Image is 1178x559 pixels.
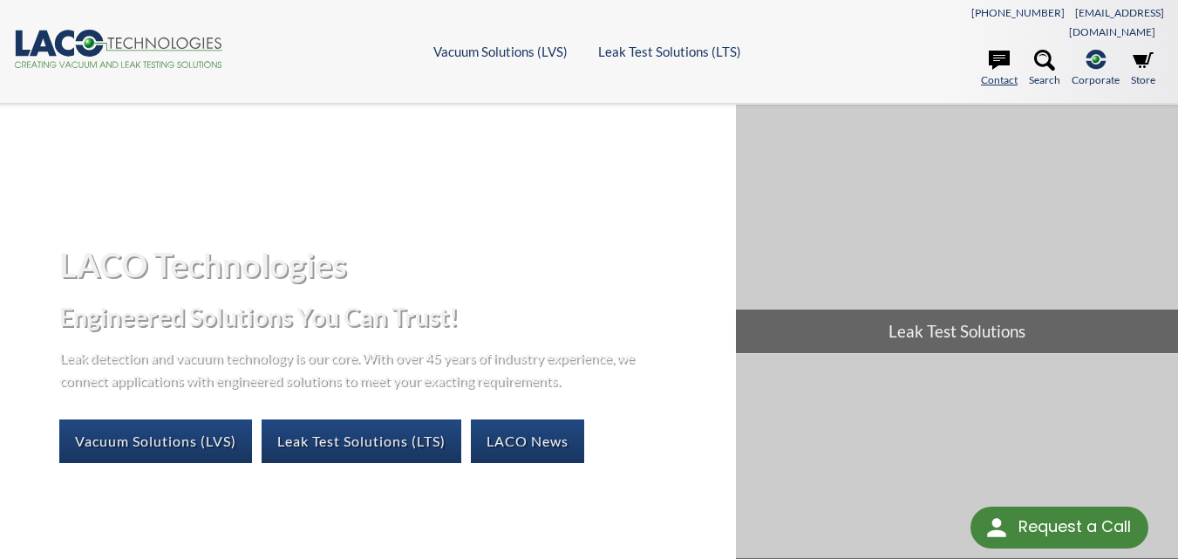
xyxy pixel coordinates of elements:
[433,44,568,59] a: Vacuum Solutions (LVS)
[598,44,741,59] a: Leak Test Solutions (LTS)
[1131,50,1155,88] a: Store
[983,514,1011,542] img: round button
[981,50,1018,88] a: Contact
[1072,72,1120,88] span: Corporate
[1018,507,1131,547] div: Request a Call
[736,105,1178,352] a: Leak Test Solutions
[736,310,1178,353] span: Leak Test Solutions
[970,507,1148,549] div: Request a Call
[1069,6,1164,38] a: [EMAIL_ADDRESS][DOMAIN_NAME]
[1029,50,1060,88] a: Search
[59,419,252,463] a: Vacuum Solutions (LVS)
[262,419,461,463] a: Leak Test Solutions (LTS)
[471,419,584,463] a: LACO News
[59,346,643,391] p: Leak detection and vacuum technology is our core. With over 45 years of industry experience, we c...
[971,6,1065,19] a: [PHONE_NUMBER]
[59,243,723,286] h1: LACO Technologies
[59,301,723,333] h2: Engineered Solutions You Can Trust!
